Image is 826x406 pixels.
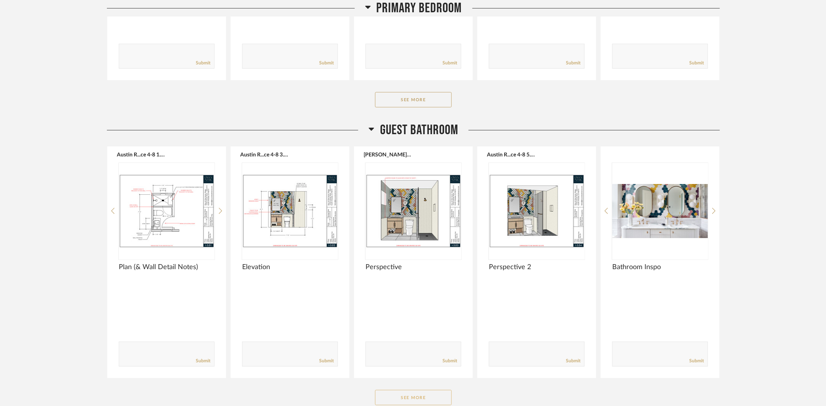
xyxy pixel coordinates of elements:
[240,151,288,158] button: Austin R...ce 4-8 3.pdf
[489,163,585,259] img: undefined
[380,122,458,138] span: Guest Bathroom
[364,151,411,158] button: [PERSON_NAME]..ce 4-8 4.pdf
[566,358,580,364] a: Submit
[319,358,334,364] a: Submit
[117,151,165,158] button: Austin R...ce 4-8 1.pdf
[689,60,704,66] a: Submit
[489,263,585,271] span: Perspective 2
[242,263,338,271] span: Elevation
[612,163,708,259] img: undefined
[375,92,452,107] button: See More
[442,358,457,364] a: Submit
[566,60,580,66] a: Submit
[242,163,338,259] img: undefined
[365,163,461,259] img: undefined
[487,151,535,158] button: Austin R...ce 4-8 5.pdf
[196,60,210,66] a: Submit
[119,263,215,271] span: Plan (& Wall Detail Notes)
[196,358,210,364] a: Submit
[375,390,452,405] button: See More
[365,263,461,271] span: Perspective
[442,60,457,66] a: Submit
[319,60,334,66] a: Submit
[689,358,704,364] a: Submit
[119,163,215,259] img: undefined
[612,263,708,271] span: Bathroom Inspo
